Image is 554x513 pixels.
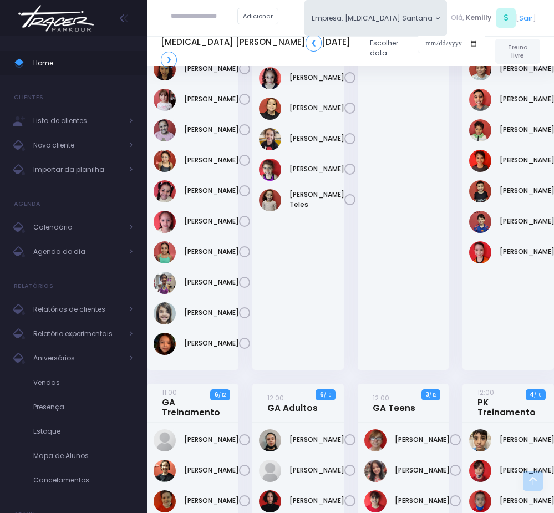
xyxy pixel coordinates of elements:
[154,333,176,355] img: Sofia Rodrigues Gonçalves
[162,388,177,397] small: 11:00
[184,338,239,348] a: [PERSON_NAME]
[184,435,239,445] a: [PERSON_NAME]
[33,351,122,365] span: Aniversários
[259,128,281,150] img: Lívia Fontoura Machado Liberal
[33,400,133,414] span: Presença
[267,393,318,413] a: 12:00GA Adultos
[33,245,122,259] span: Agenda do dia
[373,393,389,403] small: 12:00
[33,220,122,235] span: Calendário
[373,393,415,413] a: 12:00GA Teens
[154,460,176,482] img: Evelyn Melazzo Bolzan
[33,375,133,390] span: Vendas
[364,429,387,451] img: AMANDA OLINDA SILVESTRE DE PAIVA
[320,390,324,399] strong: 6
[14,193,41,215] h4: Agenda
[33,473,133,487] span: Cancelamentos
[469,490,491,512] img: Gustavo Yuto Ueno Andrade
[289,496,344,506] a: [PERSON_NAME]
[289,164,344,174] a: [PERSON_NAME]
[154,150,176,172] img: Isabella Yamaguchi
[259,460,281,482] img: Camila de Sousa Alves
[161,52,177,68] a: ❯
[259,490,281,512] img: Lays Pacheco
[237,8,278,24] a: Adicionar
[184,186,239,196] a: [PERSON_NAME]
[259,98,281,120] img: Laís de Moraes Salgado
[184,277,239,287] a: [PERSON_NAME]
[289,435,344,445] a: [PERSON_NAME]
[469,211,491,233] img: Rafael Fernandes de Oliveira
[364,490,387,512] img: Anna Helena Roque Silva
[184,94,239,104] a: [PERSON_NAME]
[530,390,534,399] strong: 4
[267,393,284,403] small: 12:00
[395,496,450,506] a: [PERSON_NAME]
[451,13,464,23] span: Olá,
[495,39,540,64] a: Treino livre
[259,429,281,451] img: Amanda Henrique
[477,387,536,418] a: 12:00PK Treinamento
[154,180,176,202] img: Isadora Soares de Sousa Santos
[33,327,122,341] span: Relatório experimentais
[289,73,344,83] a: [PERSON_NAME]
[519,13,533,23] a: Sair
[33,114,122,128] span: Lista de clientes
[14,275,53,297] h4: Relatórios
[184,465,239,475] a: [PERSON_NAME]
[289,134,344,144] a: [PERSON_NAME]
[447,7,540,29] div: [ ]
[184,216,239,226] a: [PERSON_NAME]
[154,211,176,233] img: Julia Figueiredo
[534,392,541,398] small: / 10
[496,8,516,28] span: S
[33,56,133,70] span: Home
[154,490,176,512] img: Giovana Simões
[33,424,133,439] span: Estoque
[259,159,281,181] img: MILENA GERLIN DOS SANTOS
[469,241,491,263] img: Ricardo Carvalho
[33,302,122,317] span: Relatórios de clientes
[154,302,176,324] img: Maria Vitória R Vieira
[259,189,281,211] img: Maya Froeder Teles
[154,119,176,141] img: Isabella Silva Manari
[289,465,344,475] a: [PERSON_NAME]
[469,119,491,141] img: Felipe Soares Gomes Rodrigues
[218,392,226,398] small: / 12
[33,449,133,463] span: Mapa de Alunos
[477,388,494,397] small: 12:00
[429,392,436,398] small: / 12
[469,180,491,202] img: Miguel Ferreira Gama
[154,241,176,263] img: Larissa Yamaguchi
[469,150,491,172] img: Maria Luísa Pazeti
[184,308,239,318] a: [PERSON_NAME]
[215,390,218,399] strong: 6
[184,496,239,506] a: [PERSON_NAME]
[364,460,387,482] img: Alice Fernandes de Oliveira Mendes
[154,429,176,451] img: Carolina hamze beydoun del pino
[426,390,429,399] strong: 3
[184,125,239,135] a: [PERSON_NAME]
[14,87,43,109] h4: Clientes
[162,387,220,418] a: 11:00GA Treinamento
[33,138,122,153] span: Novo cliente
[161,31,485,71] div: Escolher data:
[184,247,239,257] a: [PERSON_NAME]
[289,190,344,210] a: [PERSON_NAME] Teles
[154,272,176,294] img: Lorena Arcanjo Parreira
[184,155,239,165] a: [PERSON_NAME]
[306,34,322,51] a: ❮
[469,460,491,482] img: Frederico Piai Giovaninni
[469,89,491,111] img: Felipe Ribeiro Pallares Chores
[154,89,176,111] img: Isabella Dominici Andrade
[466,13,491,23] span: Kemilly
[324,392,331,398] small: / 10
[161,34,362,68] h5: [MEDICAL_DATA] [PERSON_NAME] [DATE]
[395,465,450,475] a: [PERSON_NAME]
[289,103,344,113] a: [PERSON_NAME]
[469,429,491,451] img: Arthur Castro
[259,67,281,89] img: Giovanna Almeida Lima
[33,162,122,177] span: Importar da planilha
[395,435,450,445] a: [PERSON_NAME]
